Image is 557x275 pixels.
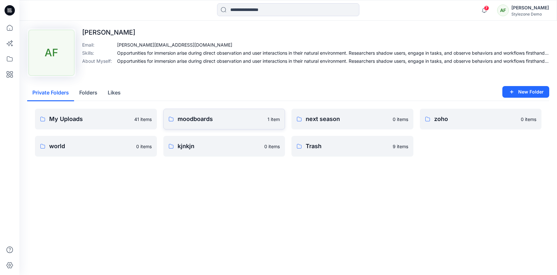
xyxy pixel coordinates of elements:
p: kjnkjn [178,142,261,151]
p: zoho [434,115,517,124]
p: My Uploads [49,115,130,124]
p: About Myself : [82,58,115,64]
button: Folders [74,85,103,101]
span: 7 [484,5,489,11]
a: Trash9 items [291,136,413,157]
p: 0 items [393,116,408,123]
p: 0 items [264,143,280,150]
p: Email : [82,41,115,48]
p: Trash [306,142,389,151]
p: moodboards [178,115,264,124]
p: [PERSON_NAME][EMAIL_ADDRESS][DOMAIN_NAME] [117,41,232,48]
p: 0 items [521,116,536,123]
p: next season [306,115,389,124]
p: 9 items [393,143,408,150]
p: 41 items [134,116,152,123]
div: Stylezone Demo [511,12,549,16]
p: [PERSON_NAME] [82,28,549,36]
p: Skills : [82,49,115,56]
button: New Folder [502,86,549,98]
p: 1 item [268,116,280,123]
p: world [49,142,132,151]
div: [PERSON_NAME] [511,4,549,12]
p: Opportunities for immersion arise during direct observation and user interactions in their natura... [117,58,549,64]
a: zoho0 items [420,109,542,129]
button: Likes [103,85,126,101]
div: AF [497,5,509,16]
a: next season0 items [291,109,413,129]
a: My Uploads41 items [35,109,157,129]
a: kjnkjn0 items [163,136,285,157]
button: Private Folders [27,85,74,101]
a: moodboards1 item [163,109,285,129]
p: Opportunities for immersion arise during direct observation and user interactions in their natura... [117,49,549,56]
a: world0 items [35,136,157,157]
p: 0 items [136,143,152,150]
div: AF [28,30,74,76]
